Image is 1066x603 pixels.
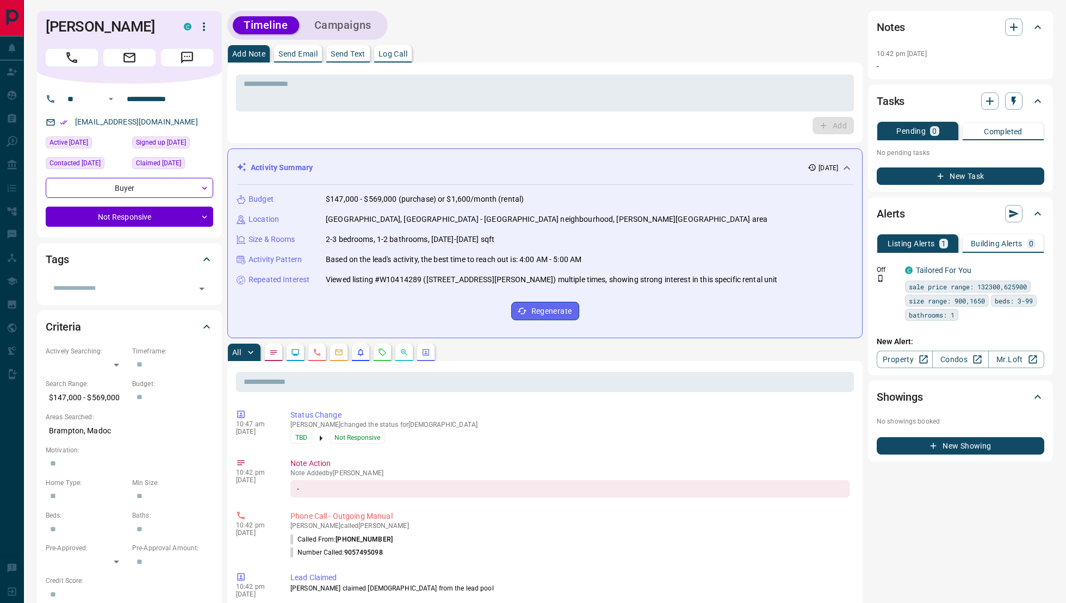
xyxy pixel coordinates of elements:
svg: Agent Actions [422,348,430,357]
p: [DATE] [236,476,274,484]
p: $147,000 - $569,000 [46,389,127,407]
span: Email [103,49,156,66]
p: Completed [984,128,1022,135]
p: 10:47 am [236,420,274,428]
svg: Notes [269,348,278,357]
p: Number Called: [290,548,383,557]
div: Thu Oct 02 2025 [46,157,127,172]
p: 10:42 pm [236,521,274,529]
p: Pre-Approval Amount: [132,543,213,553]
span: size range: 900,1650 [909,295,985,306]
p: - [877,61,1044,72]
div: Sat Sep 27 2025 [46,136,127,152]
button: Timeline [233,16,299,34]
p: Send Email [278,50,318,58]
div: Sat Sep 27 2025 [132,136,213,152]
p: Credit Score: [46,576,213,586]
div: Buyer [46,178,213,198]
p: Repeated Interest [249,274,309,285]
span: 9057495098 [344,549,383,556]
p: No pending tasks [877,145,1044,161]
div: Tags [46,246,213,272]
p: Location [249,214,279,225]
h1: [PERSON_NAME] [46,18,168,35]
p: 2-3 bedrooms, 1-2 bathrooms, [DATE]-[DATE] sqft [326,234,494,245]
button: New Task [877,167,1044,185]
span: TBD [295,432,307,443]
p: Send Text [331,50,365,58]
span: [PHONE_NUMBER] [336,536,393,543]
p: Note Added by [PERSON_NAME] [290,469,850,477]
div: Criteria [46,314,213,340]
a: Property [877,351,933,368]
p: Listing Alerts [888,240,935,247]
p: 10:42 pm [DATE] [877,50,927,58]
button: Campaigns [303,16,382,34]
button: Open [194,281,209,296]
span: bathrooms: 1 [909,309,955,320]
svg: Emails [334,348,343,357]
p: Add Note [232,50,265,58]
p: Activity Pattern [249,254,302,265]
svg: Requests [378,348,387,357]
p: Timeframe: [132,346,213,356]
p: Beds: [46,511,127,520]
p: 10:42 pm [236,583,274,590]
a: Condos [932,351,988,368]
p: Called From: [290,534,393,544]
button: Open [104,92,117,105]
div: - [290,480,850,498]
p: Activity Summary [251,162,313,173]
p: Home Type: [46,478,127,488]
div: Notes [877,14,1044,40]
p: Pending [896,127,926,135]
span: Call [46,49,98,66]
span: Claimed [DATE] [136,158,181,169]
div: Tasks [877,88,1044,114]
span: sale price range: 132300,625900 [909,281,1027,292]
a: [EMAIL_ADDRESS][DOMAIN_NAME] [75,117,198,126]
p: [DATE] [236,529,274,537]
p: Phone Call - Outgoing Manual [290,511,850,522]
div: Thu Oct 02 2025 [132,157,213,172]
p: 1 [941,240,946,247]
svg: Email Verified [60,119,67,126]
p: Budget: [132,379,213,389]
svg: Calls [313,348,321,357]
p: All [232,349,241,356]
svg: Listing Alerts [356,348,365,357]
p: Size & Rooms [249,234,295,245]
h2: Alerts [877,205,905,222]
p: New Alert: [877,336,1044,347]
p: 10:42 pm [236,469,274,476]
svg: Push Notification Only [877,275,884,282]
p: [GEOGRAPHIC_DATA], [GEOGRAPHIC_DATA] - [GEOGRAPHIC_DATA] neighbourhood, [PERSON_NAME][GEOGRAPHIC_... [326,214,767,225]
p: Motivation: [46,445,213,455]
span: Signed up [DATE] [136,137,186,148]
a: Tailored For You [916,266,971,275]
h2: Tags [46,251,69,268]
p: Off [877,265,898,275]
p: Min Size: [132,478,213,488]
h2: Notes [877,18,905,36]
span: Not Responsive [334,432,380,443]
p: [PERSON_NAME] claimed [DEMOGRAPHIC_DATA] from the lead pool [290,583,850,593]
p: Actively Searching: [46,346,127,356]
p: Budget [249,194,274,205]
div: Alerts [877,201,1044,227]
p: Building Alerts [971,240,1022,247]
span: beds: 3-99 [995,295,1033,306]
p: [DATE] [819,163,838,173]
p: 0 [932,127,937,135]
p: [PERSON_NAME] called [PERSON_NAME] [290,522,850,530]
svg: Lead Browsing Activity [291,348,300,357]
div: Showings [877,384,1044,410]
div: Not Responsive [46,207,213,227]
p: Log Call [379,50,407,58]
p: Note Action [290,458,850,469]
p: $147,000 - $569,000 (purchase) or $1,600/month (rental) [326,194,524,205]
span: Message [161,49,213,66]
p: 0 [1029,240,1033,247]
p: Brampton, Madoc [46,422,213,440]
span: Contacted [DATE] [49,158,101,169]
